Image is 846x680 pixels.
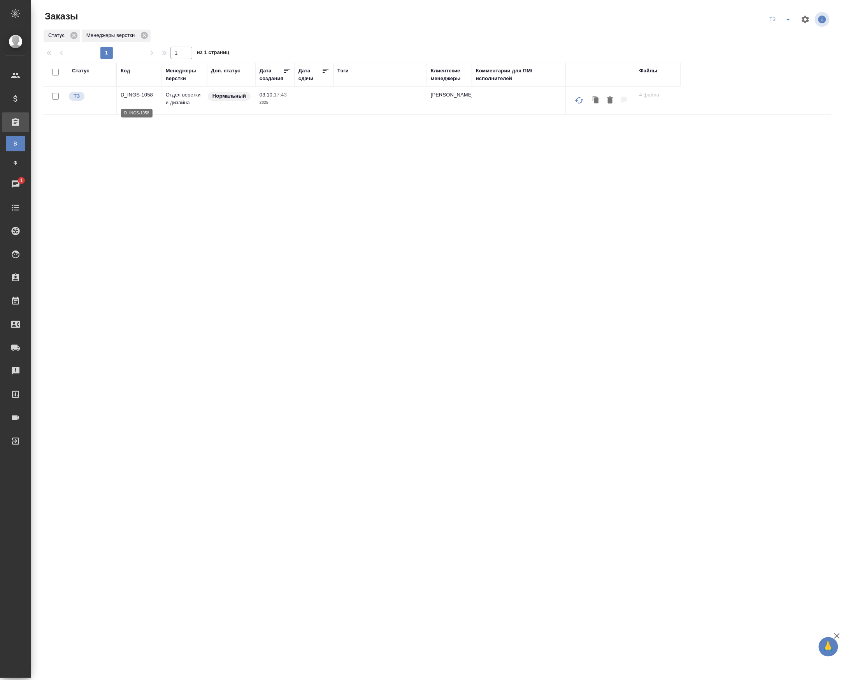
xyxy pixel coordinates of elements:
[82,30,151,42] div: Менеджеры верстки
[796,10,815,29] span: Настроить таблицу
[121,67,130,75] div: Код
[260,67,283,82] div: Дата создания
[86,32,138,39] p: Менеджеры верстки
[48,32,67,39] p: Статус
[44,30,80,42] div: Статус
[15,177,27,184] span: 1
[298,67,322,82] div: Дата сдачи
[337,67,349,75] div: Тэги
[166,67,203,82] div: Менеджеры верстки
[10,140,21,147] span: В
[121,91,158,99] p: D_INGS-1058
[639,67,657,75] div: Файлы
[74,92,80,100] p: ТЗ
[68,91,112,102] div: Выставляет КМ при отправке заказа на расчет верстке (для тикета) или для уточнения сроков на прои...
[212,92,246,100] p: Нормальный
[274,92,287,98] p: 17:43
[431,67,468,82] div: Клиентские менеджеры
[819,637,838,657] button: 🙏
[211,67,240,75] div: Доп. статус
[197,48,230,59] span: из 1 страниц
[604,93,617,109] button: Удалить
[166,91,203,107] p: Отдел верстки и дизайна
[10,159,21,167] span: Ф
[589,93,604,109] button: Клонировать
[6,136,25,151] a: В
[43,10,78,23] span: Заказы
[260,99,291,107] p: 2025
[72,67,90,75] div: Статус
[2,175,29,194] a: 1
[6,155,25,171] a: Ф
[260,92,274,98] p: 03.10,
[427,87,472,114] td: [PERSON_NAME]
[207,91,252,102] div: Статус по умолчанию для стандартных заказов
[765,13,796,26] div: split button
[570,91,589,110] button: Обновить
[476,67,562,82] div: Комментарии для ПМ/исполнителей
[639,91,677,99] p: 4 файла
[815,12,831,27] span: Посмотреть информацию
[822,639,835,655] span: 🙏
